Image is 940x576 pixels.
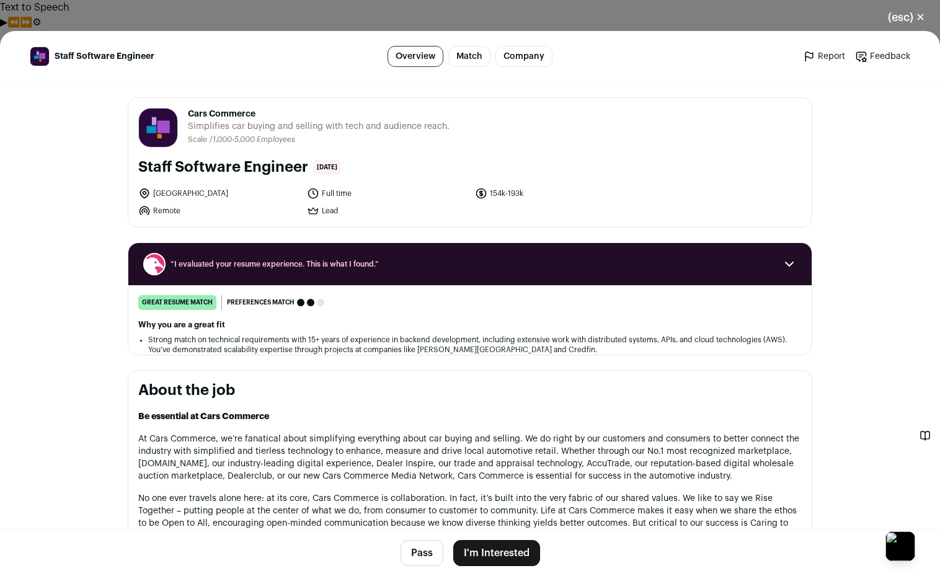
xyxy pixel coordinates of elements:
a: Report [803,50,845,63]
strong: Be essential at Cars Commerce [138,412,269,421]
button: Pass [401,540,443,566]
img: 6a79e6f09283e1bafe4ca869cf7b302e29b0faa48023463420351e56f5c389d1.jpg [139,109,177,147]
a: Feedback [855,50,910,63]
span: “I evaluated your resume experience. This is what I found.” [171,259,769,269]
li: 154k-193k [475,187,636,200]
span: [DATE] [313,160,341,175]
li: Scale [188,135,210,144]
button: I'm Interested [453,540,540,566]
li: Lead [307,205,468,217]
li: [GEOGRAPHIC_DATA] [138,187,299,200]
h1: Staff Software Engineer [138,157,308,177]
a: Company [495,46,552,67]
li: Strong match on technical requirements with 15+ years of experience in backend development, inclu... [148,335,792,355]
span: Staff Software Engineer [55,50,154,63]
h2: About the job [138,381,802,401]
li: Full time [307,187,468,200]
span: Preferences match [227,296,295,309]
h2: Why you are a great fit [138,320,802,330]
li: / [210,135,295,144]
p: At Cars Commerce, we’re fanatical about simplifying everything about car buying and selling. We d... [138,433,802,482]
a: Overview [388,46,443,67]
a: Match [448,46,490,67]
p: No one ever travels alone here: at its core, Cars Commerce is collaboration. In fact, it’s built ... [138,492,802,567]
button: Close modal [873,4,940,31]
img: 6a79e6f09283e1bafe4ca869cf7b302e29b0faa48023463420351e56f5c389d1.jpg [30,47,49,66]
span: Simplifies car buying and selling with tech and audience reach. [188,120,450,133]
li: Remote [138,205,299,217]
div: great resume match [138,295,216,310]
span: 1,000-5,000 Employees [213,136,295,143]
span: Cars Commerce [188,108,450,120]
